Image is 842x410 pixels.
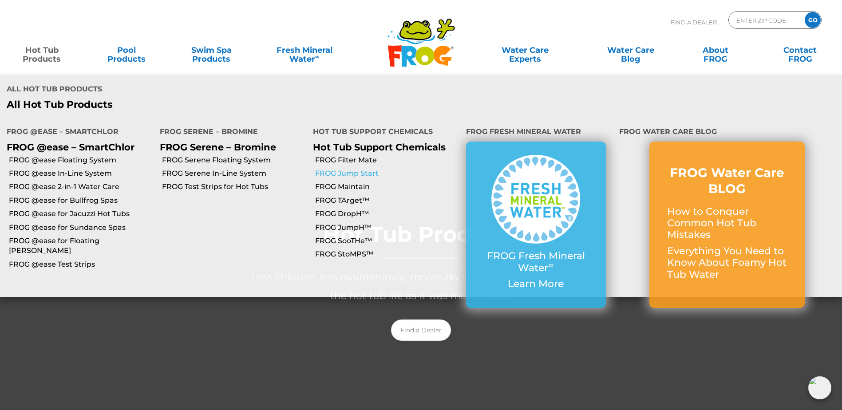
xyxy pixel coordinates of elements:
[682,41,748,59] a: AboutFROG
[472,41,579,59] a: Water CareExperts
[178,41,245,59] a: Swim SpaProducts
[9,196,153,205] a: FROG @ease for Bullfrog Spas
[597,41,664,59] a: Water CareBlog
[313,142,446,153] a: Hot Tub Support Chemicals
[162,182,306,192] a: FROG Test Strips for Hot Tubs
[162,155,306,165] a: FROG Serene Floating System
[9,209,153,219] a: FROG @ease for Jacuzzi Hot Tubs
[484,278,588,290] p: Learn More
[808,376,831,399] img: openIcon
[484,250,588,274] p: FROG Fresh Mineral Water
[315,249,459,259] a: FROG StoMPS™
[7,124,146,142] h4: FROG @ease – SmartChlor
[484,155,588,294] a: FROG Fresh Mineral Water∞ Learn More
[313,124,453,142] h4: Hot Tub Support Chemicals
[735,14,795,27] input: Zip Code Form
[667,165,787,197] h3: FROG Water Care BLOG
[160,124,300,142] h4: FROG Serene – Bromine
[9,223,153,233] a: FROG @ease for Sundance Spas
[315,53,320,60] sup: ∞
[671,11,717,33] p: Find A Dealer
[9,169,153,178] a: FROG @ease In-Line System
[9,155,153,165] a: FROG @ease Floating System
[619,124,835,142] h4: FROG Water Care Blog
[263,41,346,59] a: Fresh MineralWater∞
[767,41,833,59] a: ContactFROG
[162,169,306,178] a: FROG Serene In-Line System
[667,245,787,280] p: Everything You Need to Know About Foamy Hot Tub Water
[315,155,459,165] a: FROG Filter Mate
[315,223,459,233] a: FROG JumpH™
[7,142,146,153] p: FROG @ease – SmartChlor
[805,12,821,28] input: GO
[315,169,459,178] a: FROG Jump Start
[315,236,459,246] a: FROG SooTHe™
[391,319,451,341] a: Find a Dealer
[9,236,153,256] a: FROG @ease for Floating [PERSON_NAME]
[7,99,415,110] a: All Hot Tub Products
[315,209,459,219] a: FROG DropH™
[7,81,415,99] h4: All Hot Tub Products
[94,41,160,59] a: PoolProducts
[315,196,459,205] a: FROG TArget™
[160,142,300,153] p: FROG Serene – Bromine
[667,165,787,285] a: FROG Water Care BLOG How to Conquer Common Hot Tub Mistakes Everything You Need to Know About Foa...
[9,260,153,269] a: FROG @ease Test Strips
[9,41,75,59] a: Hot TubProducts
[9,182,153,192] a: FROG @ease 2-in-1 Water Care
[315,182,459,192] a: FROG Maintain
[667,206,787,241] p: How to Conquer Common Hot Tub Mistakes
[548,260,553,269] sup: ∞
[466,124,606,142] h4: FROG Fresh Mineral Water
